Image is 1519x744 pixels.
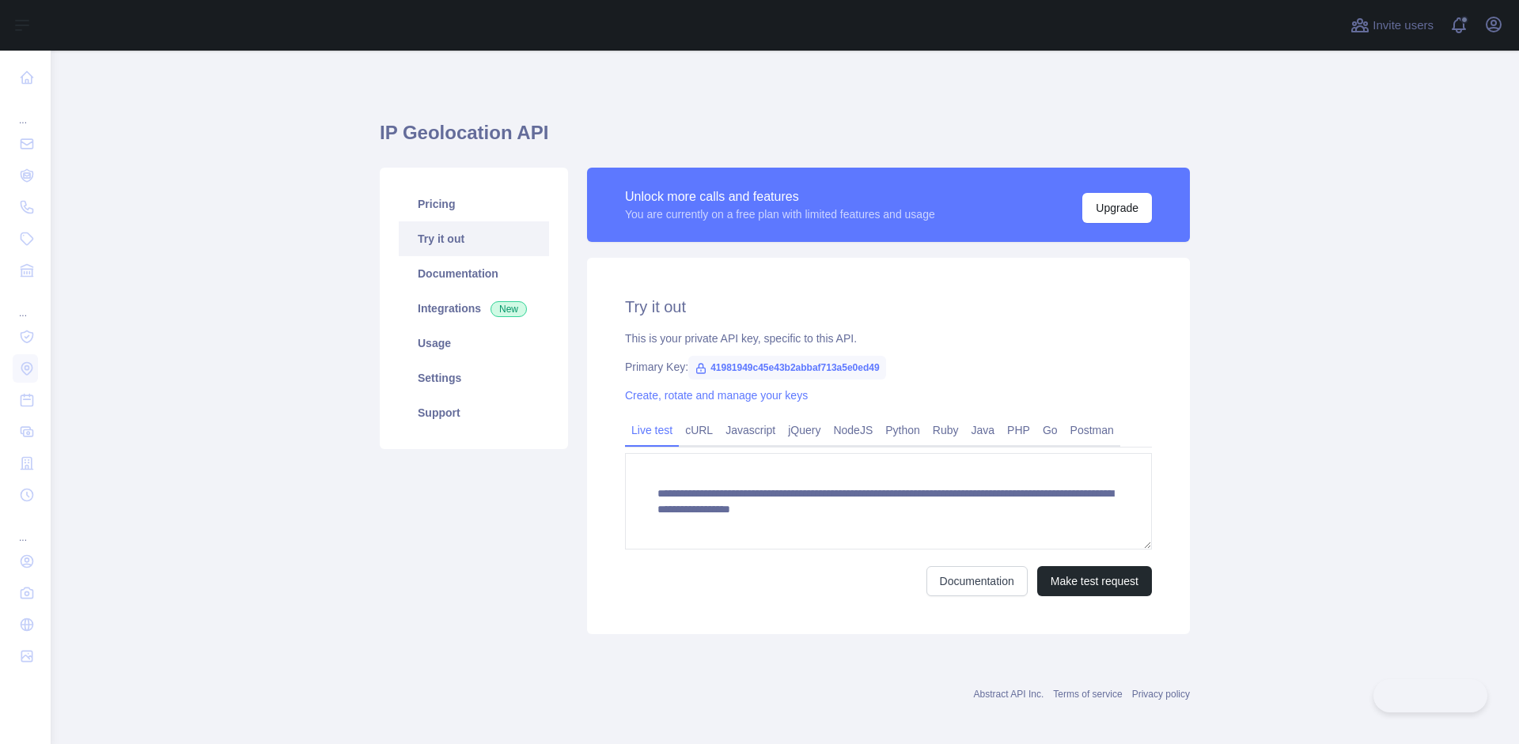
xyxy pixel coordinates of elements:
iframe: Toggle Customer Support [1373,679,1487,712]
h1: IP Geolocation API [380,120,1190,158]
div: Primary Key: [625,359,1152,375]
a: Settings [399,361,549,395]
a: PHP [1001,417,1036,443]
a: Javascript [719,417,782,443]
a: NodeJS [827,417,879,443]
a: Python [879,417,926,443]
button: Invite users [1347,13,1437,38]
a: Terms of service [1053,689,1122,700]
a: Postman [1064,417,1120,443]
div: You are currently on a free plan with limited features and usage [625,206,935,222]
a: Java [965,417,1002,443]
a: Documentation [926,566,1028,596]
div: ... [13,288,38,319]
button: Make test request [1037,566,1152,596]
div: ... [13,95,38,127]
a: Try it out [399,221,549,256]
span: New [491,301,527,317]
a: Integrations New [399,291,549,326]
a: jQuery [782,417,827,443]
div: This is your private API key, specific to this API. [625,330,1152,346]
a: Ruby [926,417,965,443]
a: Create, rotate and manage your keys [625,389,808,402]
a: Documentation [399,256,549,291]
button: Upgrade [1082,193,1152,223]
a: Pricing [399,187,549,221]
a: Usage [399,326,549,361]
div: Unlock more calls and features [625,187,935,206]
a: Live test [625,417,679,443]
span: 41981949c45e43b2abbaf713a5e0ed49 [688,356,886,380]
a: cURL [679,417,719,443]
a: Go [1036,417,1064,443]
span: Invite users [1373,17,1434,35]
a: Abstract API Inc. [974,689,1044,700]
h2: Try it out [625,296,1152,318]
a: Support [399,395,549,430]
a: Privacy policy [1132,689,1190,700]
div: ... [13,512,38,544]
